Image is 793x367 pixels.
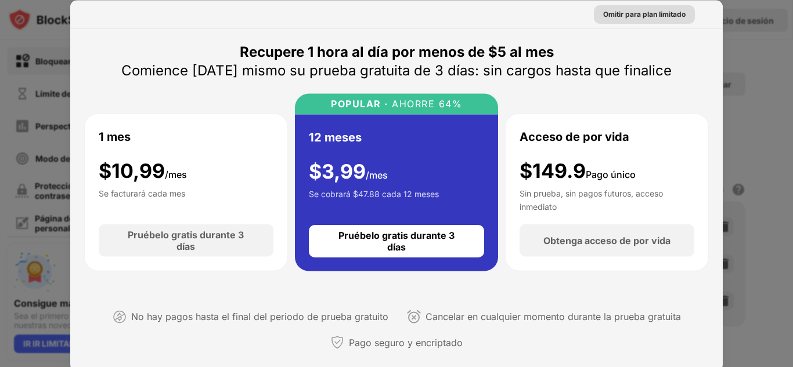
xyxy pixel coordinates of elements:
font: $149.9 [520,158,586,182]
font: Sin prueba, sin pagos futuros, acceso inmediato [520,188,663,211]
font: 10,99 [111,158,165,182]
img: no pagar [113,310,127,324]
font: 12 meses [309,130,362,144]
font: Pago único [586,168,636,180]
font: Pruébelo gratis durante 3 días [338,230,455,253]
font: Obtenga acceso de por vida [543,235,671,246]
font: Cancelar en cualquier momento durante la prueba gratuita [426,311,681,322]
font: /mes [165,168,187,180]
font: AHORRE 64% [392,97,462,109]
font: Acceso de por vida [520,129,629,143]
font: POPULAR · [331,97,388,109]
font: Comience [DATE] mismo su prueba gratuita de 3 días: sin cargos hasta que finalice [121,61,672,78]
img: cancelar en cualquier momento [407,310,421,324]
font: Pruébelo gratis durante 3 días [128,229,244,252]
font: Omitir para plan limitado [603,9,686,18]
font: No hay pagos hasta el final del periodo de prueba gratuito [131,311,388,322]
img: pago seguro [330,336,344,350]
font: 1 mes [99,129,131,143]
font: Se cobrará $47.88 cada 12 meses [309,189,439,199]
font: $ [309,159,322,183]
font: Pago seguro y encriptado [349,337,463,348]
font: 3,99 [322,159,366,183]
font: Recupere 1 hora al día por menos de $5 al mes [240,43,554,60]
font: $ [99,158,111,182]
font: Se facturará cada mes [99,188,185,198]
font: /mes [366,169,388,180]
